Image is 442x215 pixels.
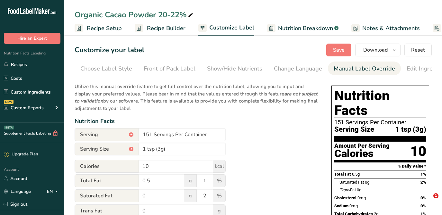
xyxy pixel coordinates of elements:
[334,64,395,73] div: Manual Label Override
[75,21,122,36] a: Recipe Setup
[326,44,351,56] button: Save
[144,64,195,73] div: Front of Pack Label
[213,160,226,173] span: kcal
[395,126,426,134] span: 1 tsp (3g)
[339,187,350,192] i: Trans
[80,64,132,73] div: Choose Label Style
[362,24,420,33] span: Notes & Attachments
[351,21,420,36] a: Notes & Attachments
[365,180,369,185] span: 0g
[4,100,14,104] div: NEW
[135,21,185,36] a: Recipe Builder
[357,187,361,192] span: 0g
[352,172,360,177] span: 0.5g
[267,21,338,36] a: Nutrition Breakdown
[75,189,139,202] span: Saturated Fat
[334,195,356,200] span: Cholesterol
[75,160,139,173] span: Calories
[420,180,426,185] span: 2%
[198,21,254,36] a: Customize Label
[333,46,345,54] span: Save
[4,126,14,129] div: BETA
[363,46,388,54] span: Download
[184,174,197,187] span: g
[339,180,364,185] span: Saturated Fat
[334,162,426,170] section: % Daily Value *
[75,143,139,155] span: Serving Size
[355,44,401,56] button: Download
[349,203,358,208] span: 0mg
[147,24,185,33] span: Recipe Builder
[75,117,319,126] div: Nutrition Facts
[334,119,426,126] div: 151 Servings Per Container
[75,45,144,55] h1: Customize your label
[75,9,194,21] div: Organic Cacao Powder 20-22%
[213,189,226,202] span: %
[184,189,197,202] span: g
[87,24,122,33] span: Recipe Setup
[334,126,374,134] span: Serving Size
[334,149,390,158] div: Calories
[75,174,139,187] span: Total Fat
[274,64,322,73] div: Change Language
[410,143,426,160] div: 10
[4,33,60,44] button: Hire an Expert
[339,187,356,192] span: Fat
[213,174,226,187] span: %
[420,193,436,209] iframe: Intercom live chat
[334,143,390,149] div: Amount Per Serving
[47,187,60,195] div: EN
[334,172,351,177] span: Total Fat
[209,23,254,32] span: Customize Label
[334,88,426,118] h1: Nutrition Facts
[278,24,333,33] span: Nutrition Breakdown
[334,203,348,208] span: Sodium
[357,195,366,200] span: 0mg
[411,46,425,54] span: Reset
[4,104,44,111] div: Custom Reports
[420,172,426,177] span: 1%
[75,79,319,112] p: Utilize this manual override feature to get full control over the nutrition label, allowing you t...
[207,64,262,73] div: Show/Hide Nutrients
[433,193,438,198] span: 1
[4,186,31,197] a: Language
[404,44,432,56] button: Reset
[4,151,38,158] div: Upgrade Plan
[75,128,139,141] span: Serving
